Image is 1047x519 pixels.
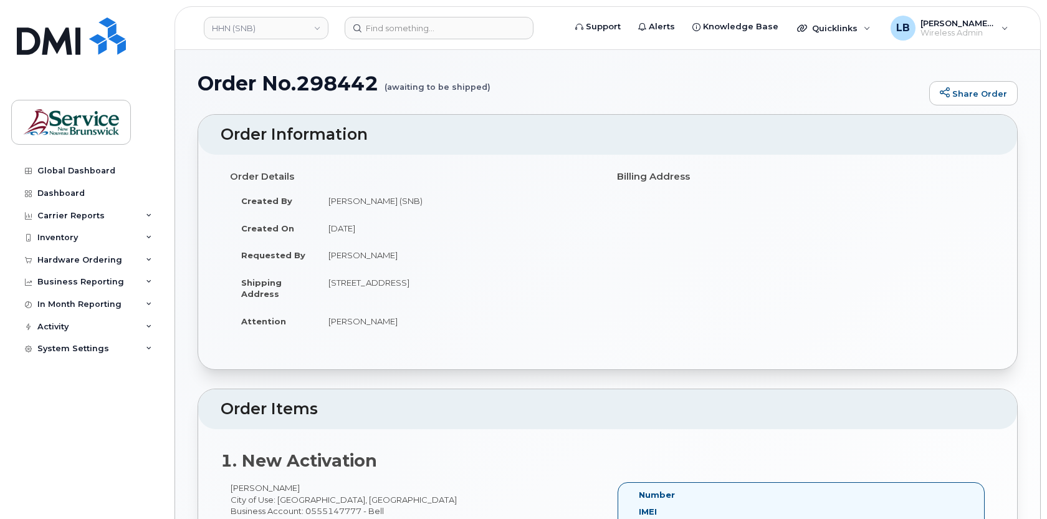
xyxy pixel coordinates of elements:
td: [DATE] [317,215,598,242]
strong: Requested By [241,250,305,260]
td: [PERSON_NAME] [317,308,598,335]
h2: Order Items [221,400,995,418]
td: [PERSON_NAME] [317,241,598,269]
h2: Order Information [221,126,995,143]
td: [PERSON_NAME] (SNB) [317,187,598,215]
strong: Shipping Address [241,278,282,299]
strong: 1. New Activation [221,450,377,471]
a: Share Order [929,81,1018,106]
td: [STREET_ADDRESS] [317,269,598,308]
h1: Order No.298442 [198,72,923,94]
strong: Attention [241,316,286,326]
label: Number [639,489,675,501]
label: IMEI [639,506,657,518]
h4: Billing Address [617,172,985,182]
h4: Order Details [230,172,598,182]
strong: Created By [241,196,292,206]
small: (awaiting to be shipped) [385,72,490,92]
strong: Created On [241,223,294,233]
